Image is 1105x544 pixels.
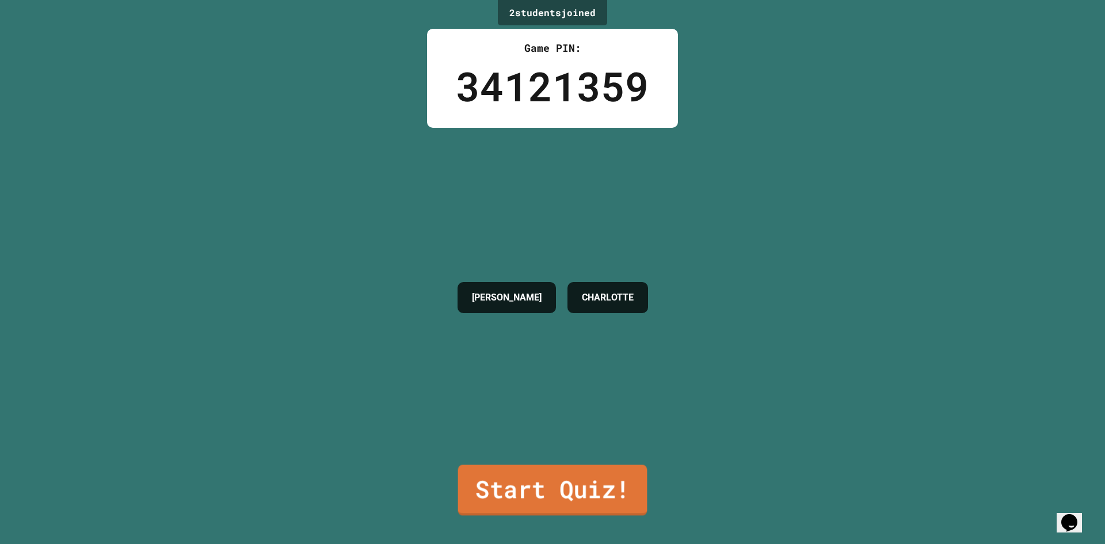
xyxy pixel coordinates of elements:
h4: CHARLOTTE [582,291,634,305]
iframe: chat widget [1057,498,1093,532]
a: Start Quiz! [458,465,647,515]
div: 34121359 [456,56,649,116]
h4: [PERSON_NAME] [472,291,542,305]
div: Game PIN: [456,40,649,56]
